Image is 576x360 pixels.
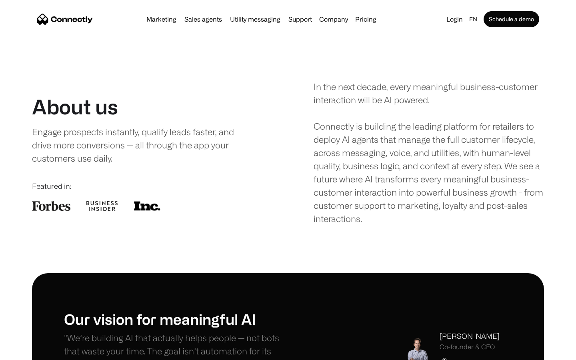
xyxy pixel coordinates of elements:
div: Featured in: [32,181,262,192]
h1: Our vision for meaningful AI [64,310,288,328]
div: In the next decade, every meaningful business-customer interaction will be AI powered. Connectly ... [314,80,544,225]
div: en [469,14,477,25]
a: Utility messaging [227,16,284,22]
a: Sales agents [181,16,225,22]
div: Co-founder & CEO [440,343,500,351]
a: Support [285,16,315,22]
a: Marketing [143,16,180,22]
a: Schedule a demo [484,11,539,27]
a: Login [443,14,466,25]
div: Engage prospects instantly, qualify leads faster, and drive more conversions — all through the ap... [32,125,251,165]
ul: Language list [16,346,48,357]
aside: Language selected: English [8,345,48,357]
div: Company [319,14,348,25]
a: Pricing [352,16,380,22]
h1: About us [32,95,118,119]
div: [PERSON_NAME] [440,331,500,342]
